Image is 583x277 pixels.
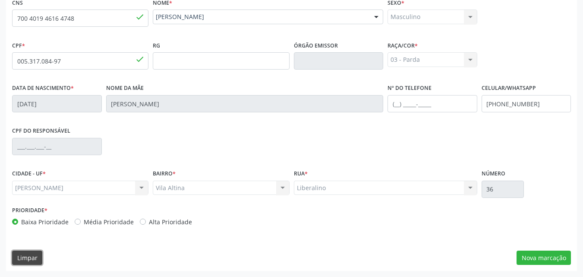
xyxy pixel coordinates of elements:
[12,124,70,138] label: CPF do responsável
[482,167,505,181] label: Número
[106,82,144,95] label: Nome da mãe
[388,95,477,112] input: (__) _____-_____
[12,204,47,217] label: Prioridade
[294,39,338,52] label: Órgão emissor
[12,167,46,181] label: CIDADE - UF
[21,217,69,226] label: Baixa Prioridade
[153,167,176,181] label: BAIRRO
[482,95,571,112] input: (__) _____-_____
[84,217,134,226] label: Média Prioridade
[388,82,432,95] label: Nº do Telefone
[149,217,192,226] label: Alta Prioridade
[12,82,74,95] label: Data de nascimento
[12,39,25,52] label: CPF
[135,12,145,22] span: done
[517,251,571,265] button: Nova marcação
[135,54,145,64] span: done
[482,82,536,95] label: Celular/WhatsApp
[12,138,102,155] input: ___.___.___-__
[153,39,160,52] label: RG
[156,13,366,21] span: [PERSON_NAME]
[294,167,308,181] label: Rua
[12,95,102,112] input: __/__/____
[388,39,418,52] label: Raça/cor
